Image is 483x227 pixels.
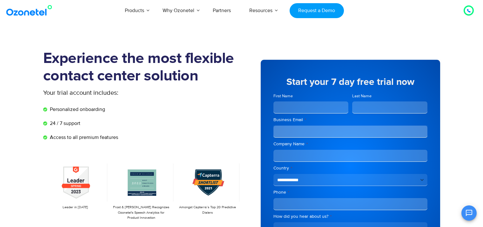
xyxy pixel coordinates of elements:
p: Leader in [DATE] [46,205,104,210]
button: Open chat [461,205,477,221]
p: Your trial account includes: [43,88,194,98]
label: How did you hear about us? [273,213,427,220]
h1: Experience the most flexible contact center solution [43,50,242,85]
span: Access to all premium features [48,134,118,141]
a: Request a Demo [290,3,344,18]
span: 24 / 7 support [48,120,80,127]
label: Phone [273,189,427,196]
label: Business Email [273,117,427,123]
p: Amongst Capterra’s Top 20 Predictive Dialers [178,205,236,215]
p: Frost & [PERSON_NAME] Recognizes Ozonetel's Speech Analytics for Product Innovation [112,205,170,221]
span: Personalized onboarding [48,106,105,113]
label: First Name [273,93,349,99]
label: Company Name [273,141,427,147]
h5: Start your 7 day free trial now [273,77,427,87]
label: Country [273,165,427,171]
label: Last Name [352,93,427,99]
